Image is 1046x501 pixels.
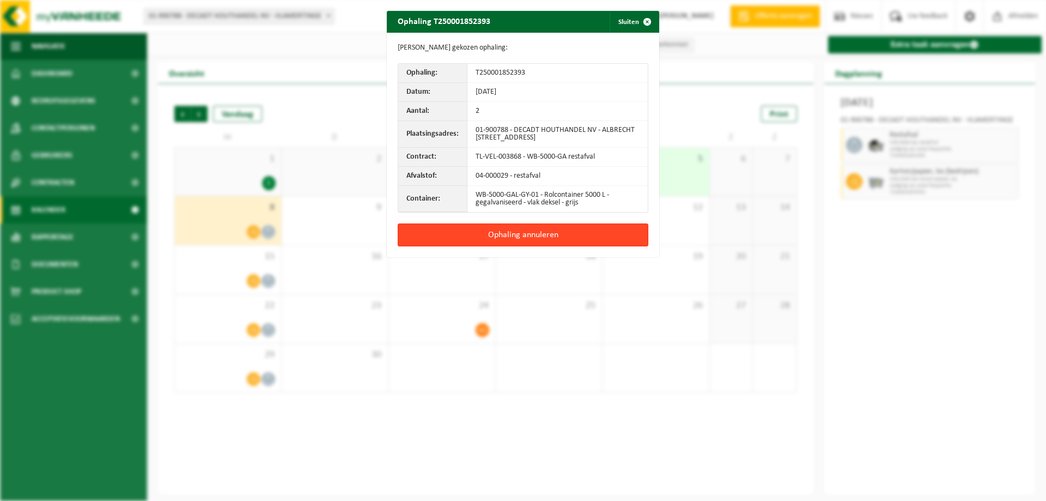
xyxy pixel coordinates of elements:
[467,121,648,148] td: 01-900788 - DECADT HOUTHANDEL NV - ALBRECHT [STREET_ADDRESS]
[387,11,501,32] h2: Ophaling T250001852393
[467,83,648,102] td: [DATE]
[398,224,648,246] button: Ophaling annuleren
[398,121,467,148] th: Plaatsingsadres:
[398,148,467,167] th: Contract:
[398,83,467,102] th: Datum:
[610,11,658,33] button: Sluiten
[398,186,467,212] th: Container:
[398,64,467,83] th: Ophaling:
[467,148,648,167] td: TL-VEL-003868 - WB-5000-GA restafval
[398,44,648,52] p: [PERSON_NAME] gekozen ophaling:
[467,64,648,83] td: T250001852393
[467,167,648,186] td: 04-000029 - restafval
[398,102,467,121] th: Aantal:
[467,102,648,121] td: 2
[398,167,467,186] th: Afvalstof:
[467,186,648,212] td: WB-5000-GAL-GY-01 - Rolcontainer 5000 L - gegalvaniseerd - vlak deksel - grijs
